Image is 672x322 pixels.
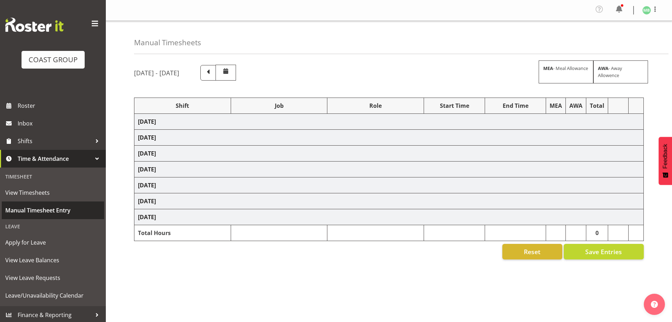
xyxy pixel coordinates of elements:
span: Manual Timesheet Entry [5,205,101,216]
span: Feedback [662,144,668,169]
span: Time & Attendance [18,153,92,164]
span: View Timesheets [5,187,101,198]
img: mike-bullock1158.jpg [642,6,651,14]
td: [DATE] [134,146,644,162]
div: COAST GROUP [29,54,78,65]
td: Total Hours [134,225,231,241]
div: Total [590,101,604,110]
div: Leave [2,219,104,234]
div: Start Time [428,101,481,110]
strong: AWA [598,65,609,71]
a: Leave/Unavailability Calendar [2,287,104,304]
a: Apply for Leave [2,234,104,251]
div: Timesheet [2,169,104,184]
div: MEA [550,101,562,110]
strong: MEA [543,65,553,71]
td: [DATE] [134,177,644,193]
td: [DATE] [134,130,644,146]
div: - Away Allowence [593,60,648,83]
span: Leave/Unavailability Calendar [5,290,101,301]
td: [DATE] [134,162,644,177]
a: Manual Timesheet Entry [2,201,104,219]
div: Job [235,101,324,110]
td: [DATE] [134,193,644,209]
div: - Meal Allowance [539,60,593,83]
button: Feedback - Show survey [659,137,672,185]
span: Finance & Reporting [18,310,92,320]
td: [DATE] [134,114,644,130]
div: Shift [138,101,227,110]
a: View Timesheets [2,184,104,201]
h4: Manual Timesheets [134,39,201,47]
button: Reset [502,244,562,259]
div: Role [331,101,420,110]
span: Shifts [18,136,92,146]
span: Save Entries [585,247,622,256]
a: View Leave Requests [2,269,104,287]
img: help-xxl-2.png [651,301,658,308]
span: Inbox [18,118,102,129]
div: AWA [569,101,582,110]
img: Rosterit website logo [5,18,63,32]
h5: [DATE] - [DATE] [134,69,179,77]
span: Apply for Leave [5,237,101,248]
span: View Leave Balances [5,255,101,265]
a: View Leave Balances [2,251,104,269]
span: View Leave Requests [5,273,101,283]
td: [DATE] [134,209,644,225]
div: End Time [489,101,542,110]
td: 0 [586,225,608,241]
span: Roster [18,100,102,111]
button: Save Entries [564,244,644,259]
span: Reset [524,247,540,256]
